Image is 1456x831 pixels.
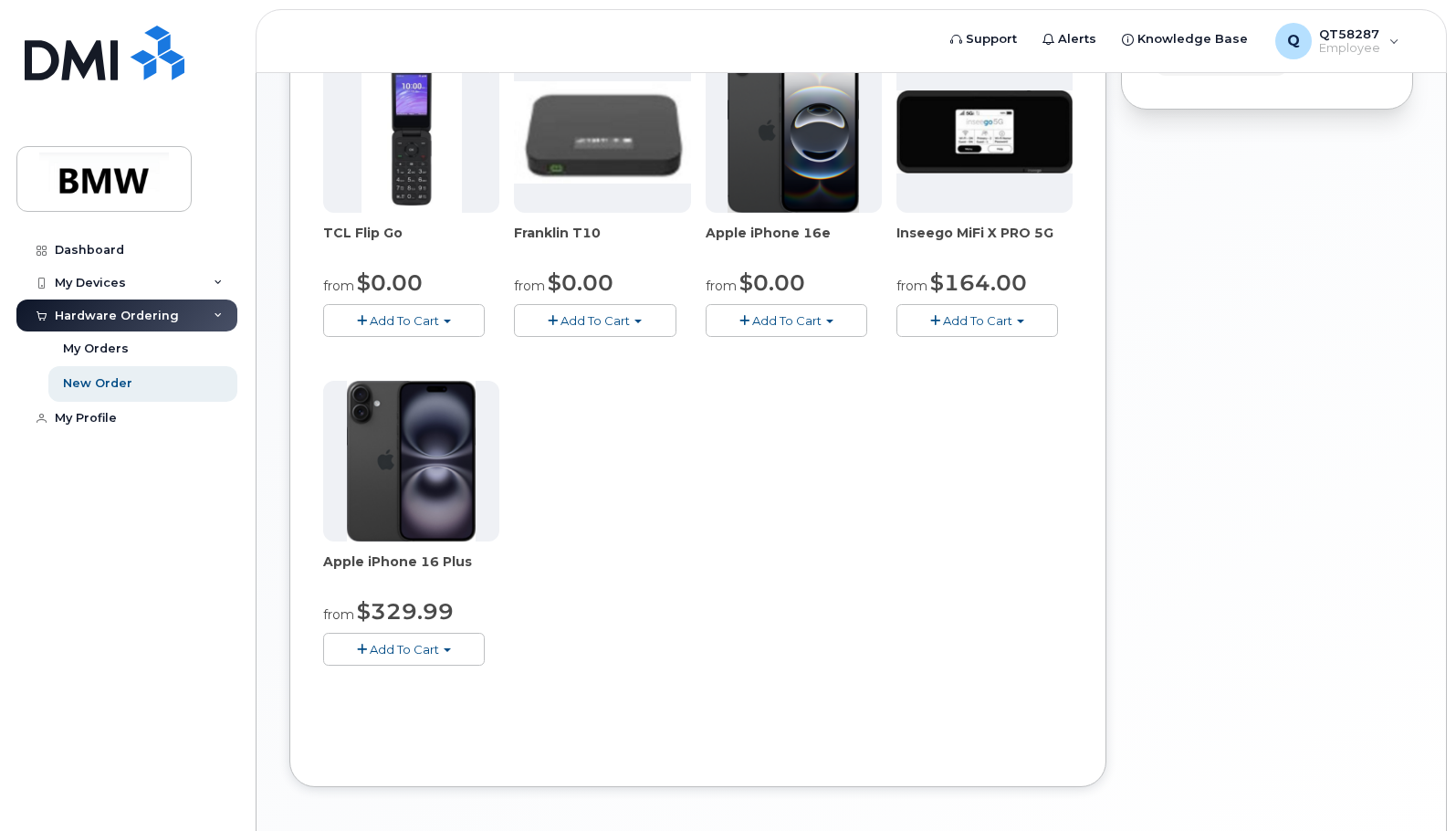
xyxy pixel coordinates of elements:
[1319,26,1380,41] span: QT58287
[560,313,630,328] span: Add To Cart
[1058,30,1096,48] span: Alerts
[323,606,354,623] small: from
[361,52,462,213] img: TCL_FLIP_MODE.jpg
[548,269,613,296] span: $0.00
[347,381,476,542] img: iphone_16_plus.png
[896,224,1073,260] div: Inseego MiFi X PRO 5G
[728,52,859,213] img: iphone16e.png
[1109,21,1261,58] a: Knowledge Base
[752,313,822,328] span: Add To Cart
[323,633,485,665] button: Add To Cart
[323,224,499,260] div: TCL Flip Go
[930,269,1027,296] span: $164.00
[357,269,423,296] span: $0.00
[323,278,354,294] small: from
[1262,23,1412,59] div: QT58287
[1137,30,1248,48] span: Knowledge Base
[706,224,882,260] div: Apple iPhone 16e
[896,278,927,294] small: from
[943,313,1012,328] span: Add To Cart
[1030,21,1109,58] a: Alerts
[514,278,545,294] small: from
[739,269,805,296] span: $0.00
[323,304,485,336] button: Add To Cart
[514,81,690,184] img: t10.jpg
[323,552,499,589] div: Apple iPhone 16 Plus
[370,642,439,657] span: Add To Cart
[966,30,1017,48] span: Support
[937,21,1030,58] a: Support
[370,313,439,328] span: Add To Cart
[896,304,1058,336] button: Add To Cart
[896,90,1073,173] img: cut_small_inseego_5G.jpg
[1287,30,1300,52] span: Q
[514,304,676,336] button: Add To Cart
[706,278,737,294] small: from
[706,304,867,336] button: Add To Cart
[1377,752,1442,817] iframe: Messenger Launcher
[357,598,454,625] span: $329.99
[1319,41,1380,56] span: Employee
[514,224,690,260] div: Franklin T10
